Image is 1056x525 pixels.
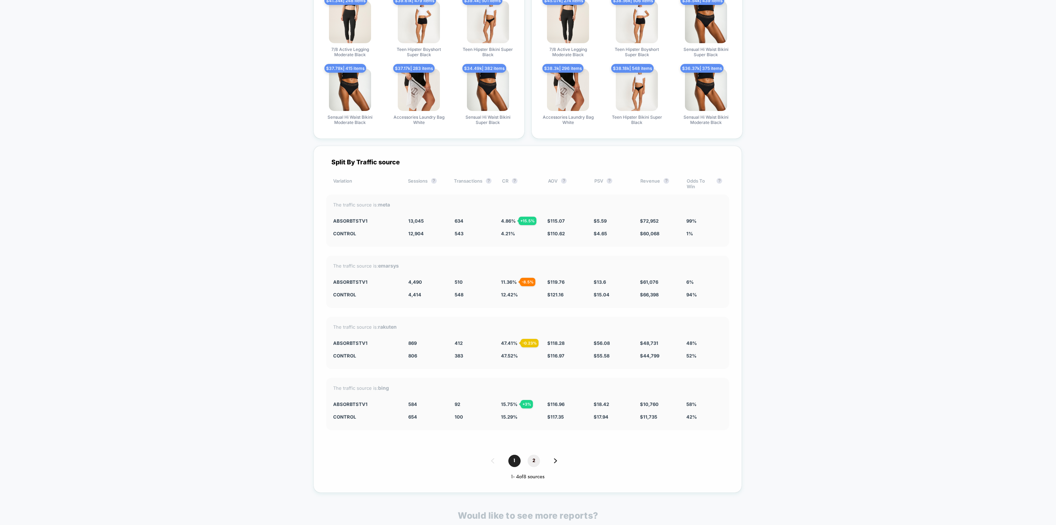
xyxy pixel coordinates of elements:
span: $ 55.58 [594,353,609,359]
div: CR [502,178,537,189]
div: The traffic source is: [333,324,722,330]
p: Would like to see more reports? [458,510,598,521]
img: produt [685,69,727,111]
button: ? [561,178,567,184]
span: $ 117.35 [547,414,564,420]
span: 47.41 % [501,340,517,346]
div: 99% [686,218,722,224]
span: $ 116.96 [547,401,565,407]
div: CONTROL [333,231,398,236]
span: Sensual Hi Waist Bikini Super Black [462,114,514,126]
span: 543 [455,231,463,236]
span: Accessories Laundry Bag White [392,114,445,126]
div: AbsorbTstV1 [333,401,398,407]
div: AbsorbTstV1 [333,340,398,346]
span: $ 119.76 [547,279,565,285]
span: 654 [408,414,417,420]
div: 1 - 4 of 8 sources [326,474,729,480]
div: Odds To Win [687,178,722,189]
img: produt [398,1,440,43]
span: 383 [455,353,463,359]
span: $ 56.08 [594,340,610,346]
strong: rakuten [378,324,397,330]
div: CONTROL [333,353,398,359]
div: 58% [686,401,722,407]
span: 92 [455,401,460,407]
span: $ 18.42 [594,401,609,407]
img: produt [547,1,589,43]
span: $ 34.49k | 382 items [462,64,506,73]
div: - 8.5 % [520,278,535,286]
span: 548 [455,292,463,297]
span: $ 66,398 [640,292,659,297]
img: produt [547,69,589,111]
div: + 15.5 % [519,217,536,225]
img: produt [329,1,371,43]
strong: meta [378,202,390,208]
div: The traffic source is: [333,263,722,269]
img: produt [329,69,371,111]
div: 42% [686,414,722,420]
span: Sensual Hi Waist Bikini Moderate Black [324,114,376,126]
span: 806 [408,353,417,359]
span: Accessories Laundry Bag White [542,114,594,126]
span: 510 [455,279,463,285]
button: ? [486,178,491,184]
span: $ 4.65 [594,231,607,236]
span: $ 38.3k | 296 items [542,64,583,73]
div: 1% [686,231,722,236]
span: Teen Hipster Bikini Super Black [610,114,663,126]
span: $ 37.78k | 415 items [324,64,366,73]
button: ? [717,178,722,184]
span: 12.42 % [501,292,518,297]
div: 48% [686,340,722,346]
span: 11.36 % [501,279,517,285]
div: PSV [594,178,630,189]
span: 4.21 % [501,231,515,236]
span: $ 15.04 [594,292,609,297]
div: 6% [686,279,722,285]
div: 94% [686,292,722,297]
span: 2 [528,455,540,467]
img: produt [616,69,658,111]
div: Revenue [640,178,676,189]
span: $ 13.6 [594,279,606,285]
span: $ 36.37k | 375 items [680,64,724,73]
div: Transactions [454,178,491,189]
span: 15.29 % [501,414,517,420]
button: ? [512,178,517,184]
div: The traffic source is: [333,202,722,208]
img: produt [467,69,509,111]
strong: bing [378,385,389,391]
img: produt [398,69,440,111]
button: ? [664,178,669,184]
span: $ 10,760 [640,401,659,407]
span: Teen Hipster Boyshort Super Black [392,47,445,58]
span: 1 [508,455,521,467]
div: AbsorbTstV1 [333,279,398,285]
span: $ 60,068 [640,231,659,236]
div: 52% [686,353,722,359]
span: $ 61,076 [640,279,658,285]
span: $ 11,735 [640,414,657,420]
div: AbsorbTstV1 [333,218,398,224]
span: $ 44,799 [640,353,659,359]
span: $ 37.17k | 283 items [393,64,435,73]
img: produt [467,1,509,43]
span: 584 [408,401,417,407]
span: 15.75 % [501,401,517,407]
span: 100 [455,414,463,420]
span: $ 38.18k | 548 items [611,64,654,73]
img: produt [685,1,727,43]
img: produt [616,1,658,43]
span: Teen Hipster Boyshort Super Black [610,47,663,58]
span: 13,045 [408,218,424,224]
div: + 3 % [521,400,533,408]
span: $ 116.97 [547,353,565,359]
span: $ 72,952 [640,218,659,224]
div: Split By Traffic source [326,158,729,166]
span: Teen Hipster Bikini Super Black [462,47,514,58]
span: $ 48,731 [640,340,658,346]
div: CONTROL [333,292,398,297]
button: ? [607,178,612,184]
